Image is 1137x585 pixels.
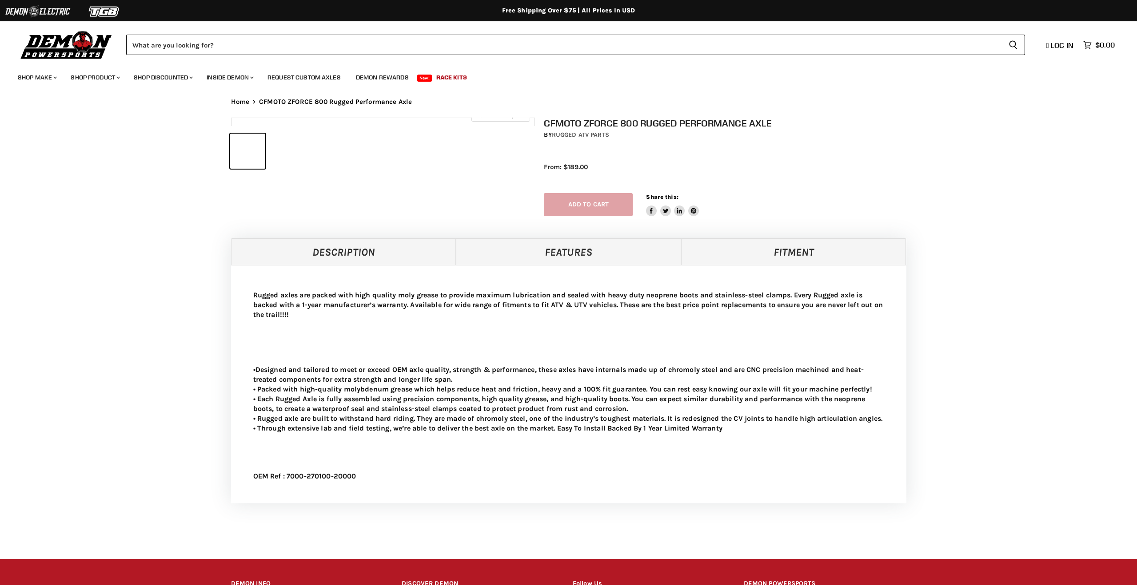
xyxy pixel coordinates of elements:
a: Race Kits [430,68,474,87]
a: Description [231,238,456,265]
button: Search [1001,35,1025,55]
a: Shop Product [64,68,125,87]
a: Home [231,98,250,106]
button: IMAGE thumbnail [230,134,265,169]
span: New! [417,75,432,82]
img: Demon Powersports [18,29,115,60]
div: by [544,130,915,140]
ul: Main menu [11,65,1113,87]
span: CFMOTO ZFORCE 800 Rugged Performance Axle [259,98,412,106]
span: Log in [1051,41,1073,50]
p: •Designed and tailored to meet or exceed OEM axle quality, strength & performance, these axles ha... [253,365,884,433]
a: Demon Rewards [349,68,415,87]
a: Request Custom Axles [261,68,347,87]
span: $0.00 [1095,41,1115,49]
a: Features [456,238,681,265]
input: Search [126,35,1001,55]
h1: CFMOTO ZFORCE 800 Rugged Performance Axle [544,118,915,129]
a: $0.00 [1079,39,1119,51]
span: Share this: [646,194,678,200]
a: Inside Demon [200,68,259,87]
a: Fitment [681,238,906,265]
a: Shop Discounted [127,68,198,87]
div: OEM Ref : 7000-270100-20000 [231,462,906,503]
img: TGB Logo 2 [71,3,138,20]
a: Shop Make [11,68,62,87]
a: Rugged ATV Parts [552,131,609,138]
a: Log in [1042,41,1079,49]
span: From: $189.00 [544,163,588,171]
div: Free Shipping Over $75 | All Prices In USD [213,7,924,15]
nav: Breadcrumbs [213,98,924,106]
form: Product [126,35,1025,55]
aside: Share this: [646,193,699,217]
span: Click to expand [476,112,525,119]
p: Rugged axles are packed with high quality moly grease to provide maximum lubrication and sealed w... [253,290,884,320]
img: Demon Electric Logo 2 [4,3,71,20]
